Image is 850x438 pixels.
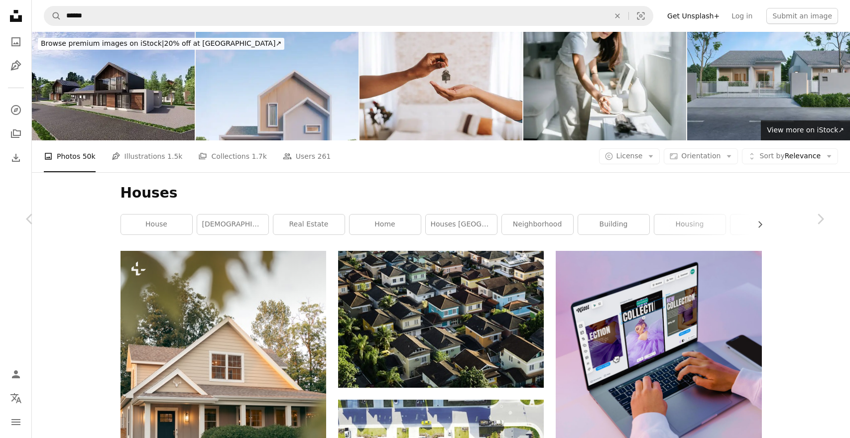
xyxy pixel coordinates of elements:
img: Modern Asian residential property for sale. [687,32,850,140]
span: 20% off at [GEOGRAPHIC_DATA] ↗ [41,39,281,47]
span: Sort by [759,152,784,160]
a: Illustrations [6,56,26,76]
span: 1.5k [167,151,182,162]
a: [DEMOGRAPHIC_DATA] [197,215,268,234]
button: Sort byRelevance [742,148,838,164]
span: License [616,152,643,160]
a: Users 261 [283,140,331,172]
a: View more on iStock↗ [761,120,850,140]
button: Language [6,388,26,408]
a: Log in / Sign up [6,364,26,384]
a: housing [654,215,726,234]
img: Real estate agent giving a man the keys to his new home [360,32,522,140]
a: Explore [6,100,26,120]
span: Browse premium images on iStock | [41,39,164,47]
button: Search Unsplash [44,6,61,25]
h1: Houses [121,184,762,202]
button: Menu [6,412,26,432]
a: Illustrations 1.5k [112,140,183,172]
button: Clear [607,6,628,25]
a: buildings [730,215,802,234]
span: Relevance [759,151,821,161]
a: Photos [6,32,26,52]
img: Nordic house exterior on the grassy knoll with copy space and blue sky.3d rendering [196,32,359,140]
button: License [599,148,660,164]
button: scroll list to the right [751,215,762,234]
img: Young Asian woman enjoys her time at home, decorating and organising picture frames and vases on ... [523,32,686,140]
a: house [121,215,192,234]
button: Orientation [664,148,738,164]
a: a house with a blue front door and a brown front door [121,400,326,409]
a: aerial photography of rural [338,315,544,324]
span: Orientation [681,152,721,160]
span: 1.7k [251,151,266,162]
a: Next [790,171,850,267]
img: aerial photography of rural [338,251,544,388]
a: building [578,215,649,234]
a: home [350,215,421,234]
span: 261 [318,151,331,162]
a: real estate [273,215,345,234]
a: Collections 1.7k [198,140,266,172]
a: Log in [726,8,758,24]
a: Collections [6,124,26,144]
a: Download History [6,148,26,168]
span: View more on iStock ↗ [767,126,844,134]
a: houses [GEOGRAPHIC_DATA] [426,215,497,234]
a: neighborhood [502,215,573,234]
img: 3d renders of sustainable houses.Home with solar panel.Side view of a large solar panel on a rooftop [32,32,195,140]
form: Find visuals sitewide [44,6,653,26]
button: Submit an image [766,8,838,24]
button: Visual search [629,6,653,25]
a: Browse premium images on iStock|20% off at [GEOGRAPHIC_DATA]↗ [32,32,290,56]
a: Get Unsplash+ [661,8,726,24]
